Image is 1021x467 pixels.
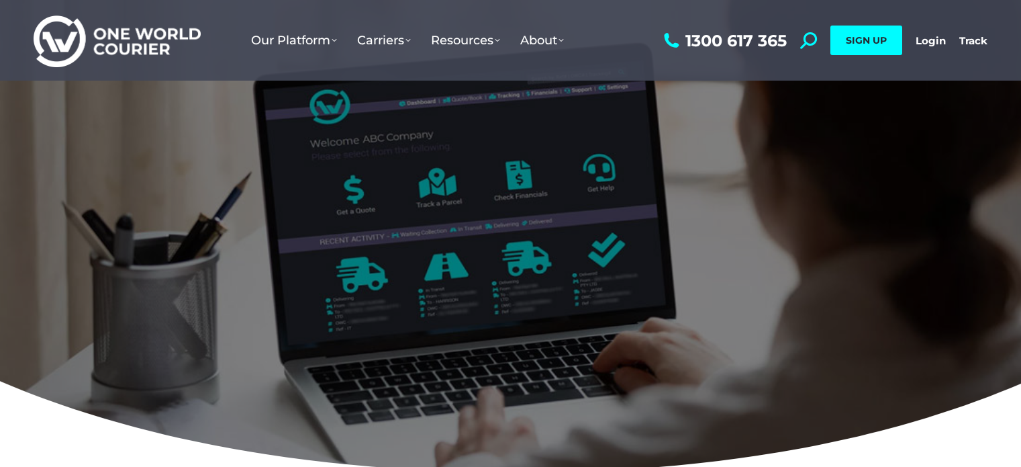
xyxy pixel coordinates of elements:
a: Our Platform [241,19,347,61]
a: About [510,19,574,61]
span: Resources [431,33,500,48]
a: Resources [421,19,510,61]
span: Carriers [357,33,411,48]
a: Login [916,34,946,47]
span: SIGN UP [846,34,887,46]
a: SIGN UP [830,26,902,55]
span: About [520,33,564,48]
a: 1300 617 365 [661,32,787,49]
a: Carriers [347,19,421,61]
span: Our Platform [251,33,337,48]
img: One World Courier [34,13,201,68]
a: Track [959,34,987,47]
